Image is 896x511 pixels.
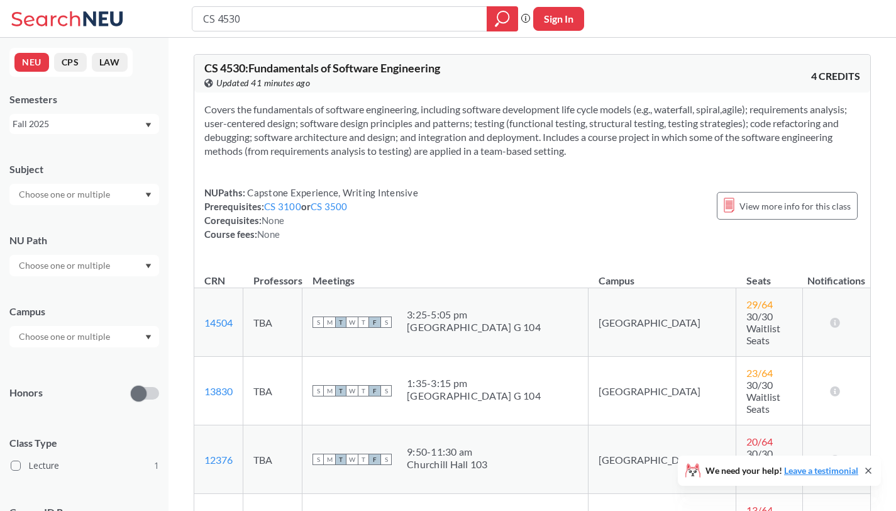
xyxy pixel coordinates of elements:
span: W [346,317,358,328]
span: Updated 41 minutes ago [216,76,310,90]
span: M [324,454,335,465]
span: 29 / 64 [746,298,773,310]
label: Lecture [11,458,159,474]
span: Class Type [9,436,159,450]
span: S [312,317,324,328]
td: [GEOGRAPHIC_DATA] [589,425,736,494]
span: None [262,215,284,226]
div: Churchill Hall 103 [407,458,488,471]
div: 9:50 - 11:30 am [407,446,488,458]
span: We need your help! [705,466,858,475]
span: S [380,317,392,328]
div: CRN [204,274,225,288]
span: 4 CREDITS [811,69,860,83]
input: Choose one or multiple [13,329,118,344]
input: Choose one or multiple [13,258,118,273]
span: 1 [154,459,159,473]
td: TBA [243,425,302,494]
span: T [335,454,346,465]
div: 1:35 - 3:15 pm [407,377,541,390]
span: F [369,317,380,328]
div: Dropdown arrow [9,184,159,205]
span: View more info for this class [739,198,851,214]
div: Fall 2025 [13,117,144,131]
a: 12376 [204,454,233,466]
div: Campus [9,305,159,318]
svg: Dropdown arrow [145,335,152,340]
div: NUPaths: Prerequisites: or Corequisites: Course fees: [204,186,418,241]
span: F [369,385,380,396]
span: W [346,454,358,465]
a: 14504 [204,317,233,328]
div: Dropdown arrow [9,255,159,276]
div: NU Path [9,233,159,247]
span: S [380,385,392,396]
span: F [369,454,380,465]
td: [GEOGRAPHIC_DATA] [589,288,736,357]
span: Capstone Experience, Writing Intensive [245,187,418,198]
div: Subject [9,162,159,176]
span: None [257,228,280,240]
span: CS 4530 : Fundamentals of Software Engineering [204,61,440,75]
input: Choose one or multiple [13,187,118,202]
th: Campus [589,261,736,288]
a: Leave a testimonial [784,465,858,476]
th: Meetings [302,261,589,288]
th: Notifications [803,261,871,288]
td: TBA [243,357,302,425]
button: Sign In [533,7,584,31]
span: 20 / 64 [746,435,773,447]
span: M [324,317,335,328]
span: T [358,317,369,328]
span: T [358,385,369,396]
span: W [346,385,358,396]
span: 30/30 Waitlist Seats [746,379,780,415]
section: Covers the fundamentals of software engineering, including software development life cycle models... [204,103,860,158]
div: [GEOGRAPHIC_DATA] G 104 [407,321,541,334]
span: 23 / 64 [746,367,773,379]
svg: magnifying glass [495,10,510,28]
span: 30/30 Waitlist Seats [746,447,780,483]
span: S [312,454,324,465]
div: Fall 2025Dropdown arrow [9,114,159,134]
a: CS 3100 [264,201,301,212]
div: [GEOGRAPHIC_DATA] G 104 [407,390,541,402]
th: Professors [243,261,302,288]
a: 13830 [204,385,233,397]
input: Class, professor, course number, "phrase" [202,8,478,30]
td: [GEOGRAPHIC_DATA] [589,357,736,425]
button: CPS [54,53,87,72]
div: magnifying glass [487,6,518,31]
span: 30/30 Waitlist Seats [746,310,780,346]
span: S [380,454,392,465]
div: Semesters [9,93,159,106]
a: CS 3500 [311,201,348,212]
span: T [335,385,346,396]
th: Seats [736,261,803,288]
button: LAW [92,53,128,72]
p: Honors [9,386,43,400]
span: M [324,385,335,396]
svg: Dropdown arrow [145,123,152,128]
span: T [358,454,369,465]
svg: Dropdown arrow [145,193,152,198]
button: NEU [14,53,49,72]
div: Dropdown arrow [9,326,159,347]
td: TBA [243,288,302,357]
div: 3:25 - 5:05 pm [407,308,541,321]
span: T [335,317,346,328]
span: S [312,385,324,396]
svg: Dropdown arrow [145,264,152,269]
